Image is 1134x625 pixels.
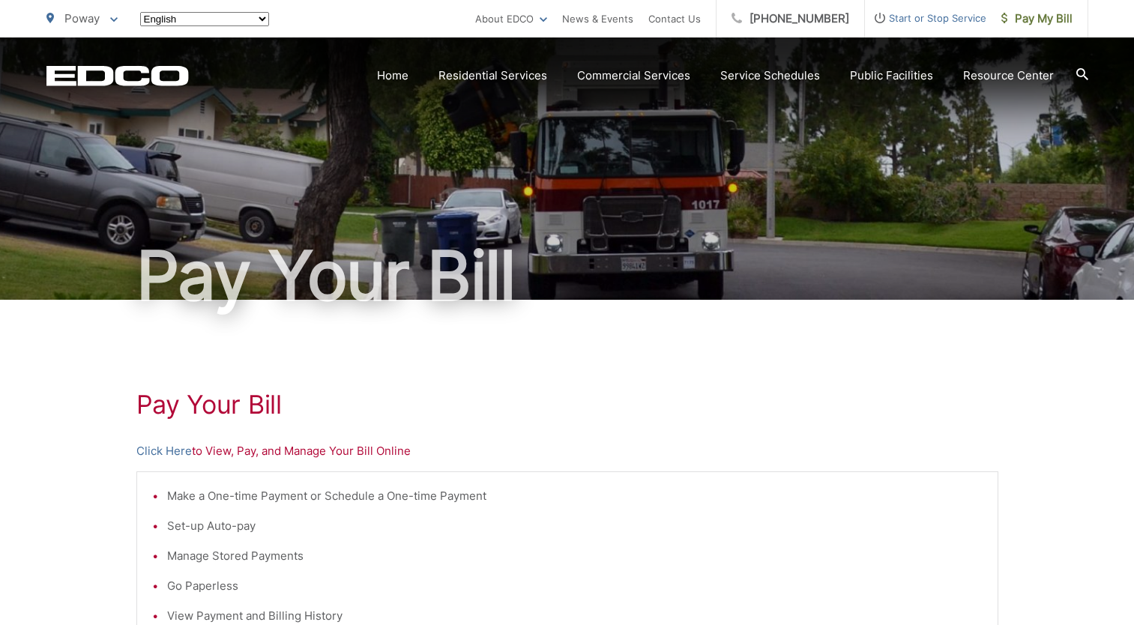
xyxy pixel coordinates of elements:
a: News & Events [562,10,633,28]
a: EDCD logo. Return to the homepage. [46,65,189,86]
li: Go Paperless [167,577,983,595]
span: Pay My Bill [1001,10,1073,28]
p: to View, Pay, and Manage Your Bill Online [136,442,998,460]
a: Resource Center [963,67,1054,85]
h1: Pay Your Bill [136,390,998,420]
a: Public Facilities [850,67,933,85]
li: Manage Stored Payments [167,547,983,565]
li: Set-up Auto-pay [167,517,983,535]
a: Commercial Services [577,67,690,85]
a: About EDCO [475,10,547,28]
select: Select a language [140,12,269,26]
li: Make a One-time Payment or Schedule a One-time Payment [167,487,983,505]
h1: Pay Your Bill [46,238,1088,313]
li: View Payment and Billing History [167,607,983,625]
a: Residential Services [438,67,547,85]
a: Home [377,67,408,85]
a: Click Here [136,442,192,460]
a: Contact Us [648,10,701,28]
a: Service Schedules [720,67,820,85]
span: Poway [64,11,100,25]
